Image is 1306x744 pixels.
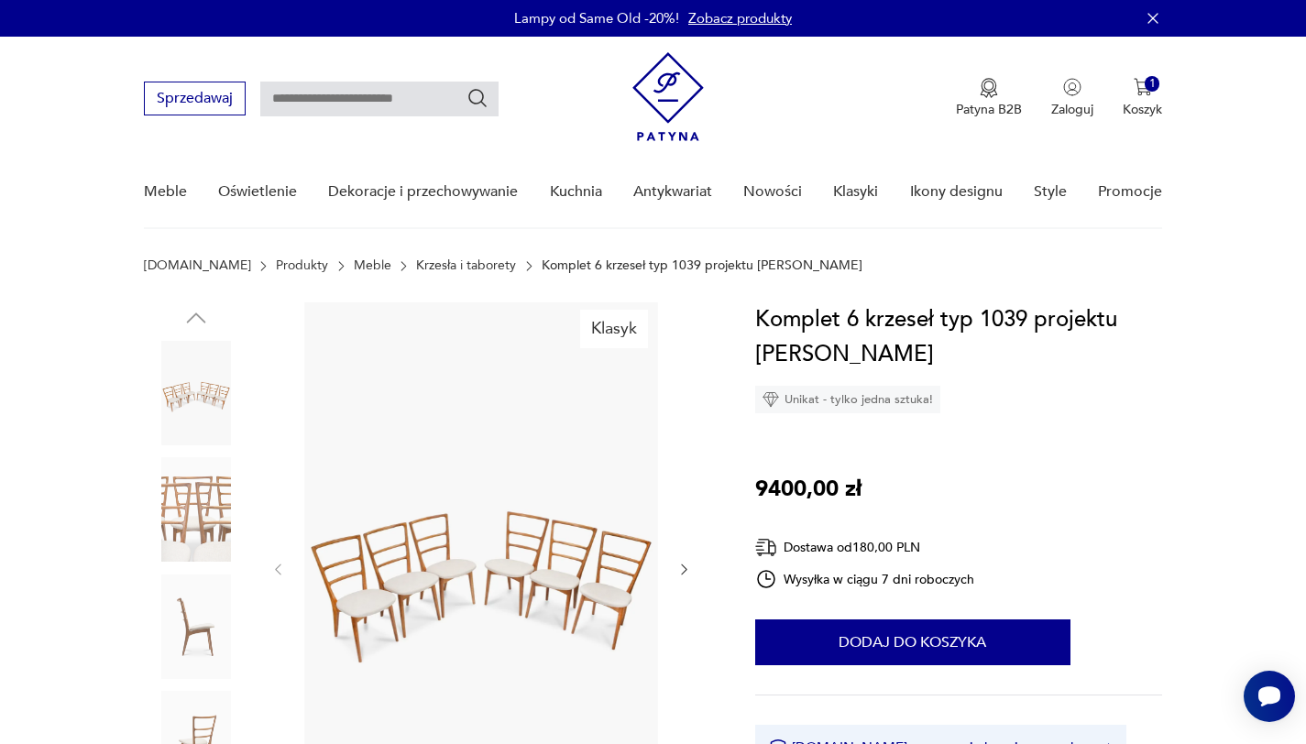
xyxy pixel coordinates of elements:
a: Oświetlenie [218,157,297,227]
a: Krzesła i taborety [416,258,516,273]
button: Zaloguj [1051,78,1093,118]
img: Patyna - sklep z meblami i dekoracjami vintage [632,52,704,141]
p: 9400,00 zł [755,472,862,507]
p: Koszyk [1123,101,1162,118]
img: Ikona diamentu [763,391,779,408]
a: Ikona medaluPatyna B2B [956,78,1022,118]
a: Meble [144,157,187,227]
button: Patyna B2B [956,78,1022,118]
p: Lampy od Same Old -20%! [514,9,679,27]
a: Dekoracje i przechowywanie [328,157,518,227]
button: Dodaj do koszyka [755,619,1070,665]
a: Zobacz produkty [688,9,792,27]
p: Komplet 6 krzeseł typ 1039 projektu [PERSON_NAME] [542,258,862,273]
p: Zaloguj [1051,101,1093,118]
p: Patyna B2B [956,101,1022,118]
a: [DOMAIN_NAME] [144,258,251,273]
img: Ikona koszyka [1134,78,1152,96]
div: Klasyk [580,310,648,348]
div: Dostawa od 180,00 PLN [755,536,975,559]
a: Nowości [743,157,802,227]
img: Zdjęcie produktu Komplet 6 krzeseł typ 1039 projektu Mariana Grabińskiego [144,574,248,679]
a: Antykwariat [633,157,712,227]
button: 1Koszyk [1123,78,1162,118]
a: Style [1034,157,1067,227]
a: Meble [354,258,391,273]
img: Ikonka użytkownika [1063,78,1081,96]
img: Zdjęcie produktu Komplet 6 krzeseł typ 1039 projektu Mariana Grabińskiego [144,457,248,562]
img: Zdjęcie produktu Komplet 6 krzeseł typ 1039 projektu Mariana Grabińskiego [144,341,248,445]
button: Sprzedawaj [144,82,246,115]
iframe: Smartsupp widget button [1244,671,1295,722]
a: Kuchnia [550,157,602,227]
a: Ikony designu [910,157,1003,227]
img: Ikona medalu [980,78,998,98]
div: 1 [1145,76,1160,92]
div: Wysyłka w ciągu 7 dni roboczych [755,568,975,590]
a: Promocje [1098,157,1162,227]
a: Klasyki [833,157,878,227]
a: Sprzedawaj [144,93,246,106]
h1: Komplet 6 krzeseł typ 1039 projektu [PERSON_NAME] [755,302,1163,372]
img: Ikona dostawy [755,536,777,559]
div: Unikat - tylko jedna sztuka! [755,386,940,413]
a: Produkty [276,258,328,273]
button: Szukaj [466,87,488,109]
